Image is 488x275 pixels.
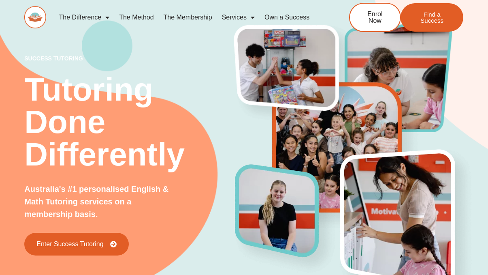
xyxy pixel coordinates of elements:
[217,8,260,27] a: Services
[260,8,314,27] a: Own a Success
[114,8,158,27] a: The Method
[24,56,235,61] p: success tutoring
[349,3,401,32] a: Enrol Now
[362,11,388,24] span: Enrol Now
[24,73,235,171] h2: Tutoring Done Differently
[54,8,324,27] nav: Menu
[24,233,128,256] a: Enter Success Tutoring
[401,3,463,32] a: Find a Success
[54,8,115,27] a: The Difference
[159,8,217,27] a: The Membership
[413,11,451,24] span: Find a Success
[24,183,178,221] p: Australia's #1 personalised English & Math Tutoring services on a membership basis.
[36,241,103,247] span: Enter Success Tutoring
